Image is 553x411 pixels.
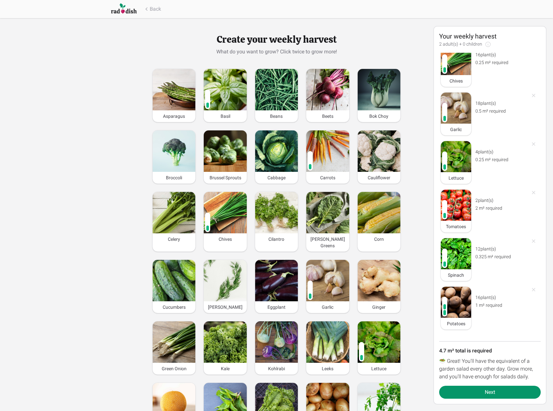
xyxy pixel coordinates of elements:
[358,233,400,245] div: Corn
[204,192,246,233] img: Image of Chives
[255,130,298,172] img: Image of Cabbage
[153,110,195,122] div: Asparagus
[306,363,349,374] div: Leeks
[152,48,401,56] div: What do you want to grow? Click twice to grow more!
[475,100,526,106] div: 18 plant(s)
[255,233,298,245] div: Cilantro
[255,301,298,313] div: Eggplant
[152,34,401,45] h2: Create your weekly harvest
[143,5,161,13] button: Back
[153,192,195,233] img: Image of Celery
[475,205,526,211] div: required
[475,59,491,66] div: 0.25 m ²
[475,156,526,163] div: required
[439,358,533,380] span: Great! You'll have the equivalent of a garden salad every other day. Grow more, and you'll have e...
[475,108,488,114] div: 0.5 m ²
[306,130,349,172] img: Image of Carrots
[306,321,349,363] img: Image of Leeks
[153,172,195,183] div: Broccoli
[111,3,137,15] img: Raddish company logo
[441,44,471,75] img: Image of Chives
[358,321,400,363] img: Image of Lettuce
[204,233,246,245] div: Chives
[204,110,246,122] div: Basil
[153,233,195,245] div: Celery
[441,269,471,281] div: Spinach
[475,302,484,308] div: 1 m ²
[475,51,526,58] div: 16 plant(s)
[255,363,298,374] div: Kohlrabi
[153,363,195,374] div: Green Onion
[306,110,349,122] div: Beets
[204,69,246,110] img: Image of Basil
[306,260,349,301] img: Image of Garlic
[439,347,541,355] div: 4.7 m ² total is required
[441,287,471,318] img: Image of Potatoes
[475,294,526,301] div: 16 plant(s)
[204,172,246,183] div: Brussel Sprouts
[204,321,246,363] img: Image of Kale
[153,130,195,172] img: Image of Broccoli
[441,141,471,172] img: Image of Lettuce
[475,302,526,308] div: required
[153,260,195,301] img: Image of Cucumbers
[306,233,349,251] div: [PERSON_NAME] Greens
[358,130,400,172] img: Image of Cauliflower
[153,69,195,110] img: Image of Asparagus
[153,321,195,363] img: Image of Green Onion
[358,110,400,122] div: Bok Choy
[306,69,349,110] img: Image of Beets
[475,205,484,211] div: 2 m ²
[306,301,349,313] div: Garlic
[475,253,526,260] div: required
[255,192,298,233] img: Image of Cilantro
[441,93,471,124] img: Image of Garlic
[255,260,298,301] img: Image of Eggplant
[153,301,195,313] div: Cucumbers
[475,197,526,204] div: 2 plant(s)
[439,41,541,48] div: 2 adult(s) + 0 children
[306,192,349,233] img: Image of Collard Greens
[358,69,400,110] img: Image of Bok Choy
[204,130,246,172] img: Image of Brussel Sprouts
[441,75,471,87] div: Chives
[358,172,400,183] div: Cauliflower
[255,110,298,122] div: Beans
[204,363,246,374] div: Kale
[439,358,446,364] span: salad
[255,69,298,110] img: Image of Beans
[475,156,491,163] div: 0.25 m ²
[255,321,298,363] img: Image of Kohlrabi
[441,190,471,221] img: Image of Tomatoes
[441,318,471,329] div: Potatoes
[306,172,349,183] div: Carrots
[358,363,400,374] div: Lettuce
[439,386,541,399] button: Next
[475,246,526,252] div: 12 plant(s)
[475,149,526,155] div: 4 plant(s)
[475,59,526,66] div: required
[441,172,471,184] div: Lettuce
[475,253,493,260] div: 0.325 m ²
[204,301,246,313] div: [PERSON_NAME]
[255,172,298,183] div: Cabbage
[439,32,541,41] div: Your weekly harvest
[358,260,400,301] img: Image of Ginger
[358,301,400,313] div: Ginger
[475,108,526,114] div: required
[441,238,471,269] img: Image of Spinach
[441,221,471,232] div: Tomatoes
[204,260,246,301] img: Image of Dill
[358,192,400,233] img: Image of Corn
[441,124,471,135] div: Garlic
